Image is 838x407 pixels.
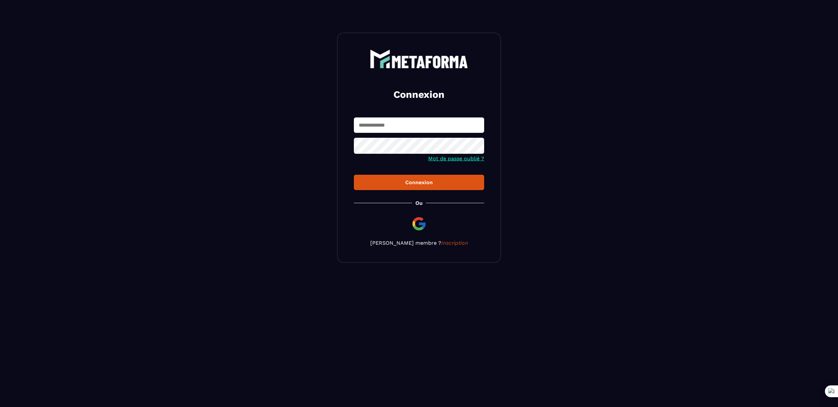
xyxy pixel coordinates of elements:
[362,88,476,101] h2: Connexion
[428,155,484,162] a: Mot de passe oublié ?
[354,175,484,190] button: Connexion
[415,200,423,206] p: Ou
[441,240,468,246] a: Inscription
[354,49,484,68] a: logo
[370,49,468,68] img: logo
[411,216,427,232] img: google
[354,240,484,246] p: [PERSON_NAME] membre ?
[359,179,479,186] div: Connexion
